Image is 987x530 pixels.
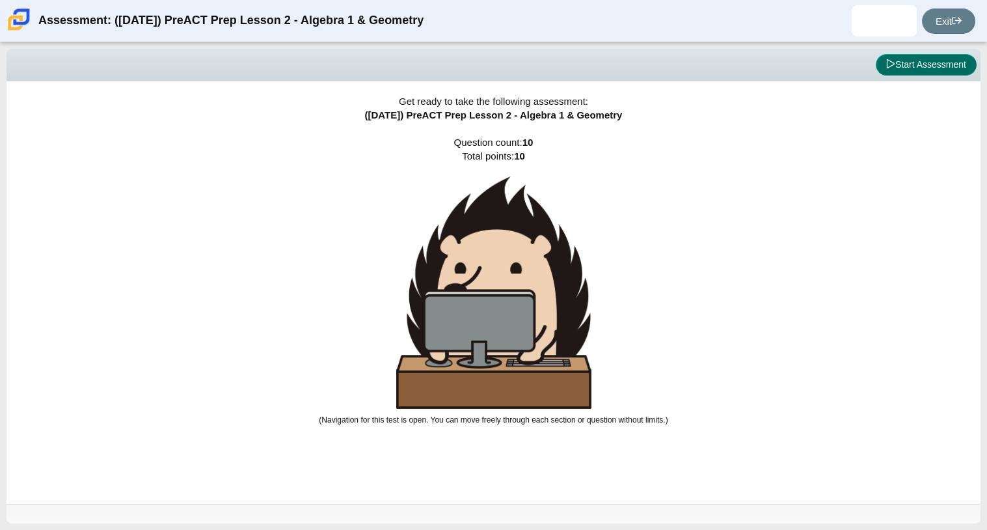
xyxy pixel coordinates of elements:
[874,10,895,31] img: irene.deleonsantoy.LcGeme
[522,137,534,148] b: 10
[365,109,623,120] span: ([DATE]) PreACT Prep Lesson 2 - Algebra 1 & Geometry
[38,5,424,36] div: Assessment: ([DATE]) PreACT Prep Lesson 2 - Algebra 1 & Geometry
[319,137,668,425] span: Question count: Total points:
[319,415,668,425] small: (Navigation for this test is open. You can move freely through each section or question without l...
[399,96,588,107] span: Get ready to take the following assessment:
[922,8,975,34] a: Exit
[876,54,977,76] button: Start Assessment
[5,24,33,35] a: Carmen School of Science & Technology
[514,150,525,161] b: 10
[5,6,33,33] img: Carmen School of Science & Technology
[396,176,591,409] img: hedgehog-behind-computer-large.png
